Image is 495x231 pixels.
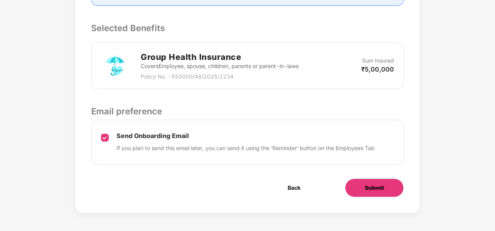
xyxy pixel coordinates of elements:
p: If you plan to send this email later, you can send it using the ‘Reminder’ button on the Employee... [117,144,375,152]
p: Covers Employee, spouse, children, parents or parent-in-laws [141,62,299,70]
p: Selected Benefits [91,21,404,35]
span: Back [288,184,301,192]
button: Back [268,178,320,197]
p: Email preference [91,105,404,118]
img: svg+xml;base64,PHN2ZyB4bWxucz0iaHR0cDovL3d3dy53My5vcmcvMjAwMC9zdmciIHdpZHRoPSI3MiIgaGVpZ2h0PSI3Mi... [101,52,129,80]
h2: Group Health Insurance [141,51,299,63]
p: ₹5,00,000 [361,65,394,73]
p: Sum Insured [362,56,394,65]
span: Submit [365,184,384,192]
p: Send Onboarding Email [117,132,375,140]
button: Submit [345,178,404,197]
p: Policy No. - 550000/48/2025/1234 [141,72,299,81]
